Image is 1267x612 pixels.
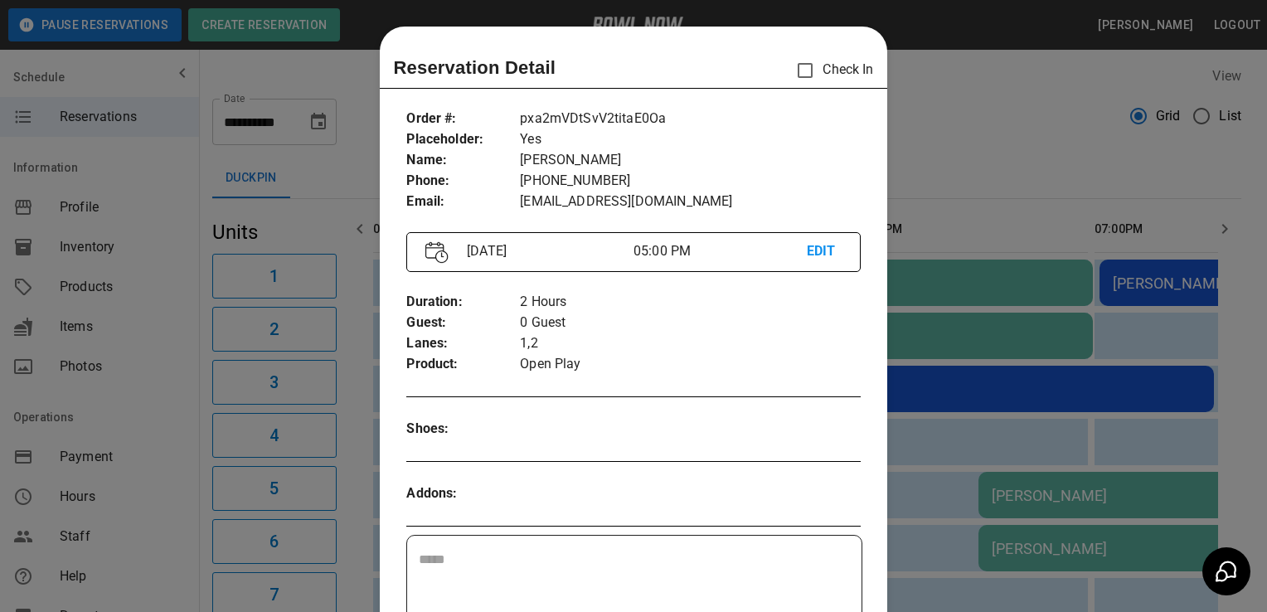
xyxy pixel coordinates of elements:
img: Vector [425,241,449,264]
p: Check In [788,53,873,88]
p: [PERSON_NAME] [520,150,860,171]
p: Phone : [406,171,520,192]
p: Addons : [406,483,520,504]
p: 2 Hours [520,292,860,313]
p: [EMAIL_ADDRESS][DOMAIN_NAME] [520,192,860,212]
p: 05:00 PM [633,241,807,261]
p: Order # : [406,109,520,129]
p: Email : [406,192,520,212]
p: Reservation Detail [393,54,556,81]
p: 1,2 [520,333,860,354]
p: Yes [520,129,860,150]
p: Product : [406,354,520,375]
p: Guest : [406,313,520,333]
p: Name : [406,150,520,171]
p: EDIT [807,241,842,262]
p: pxa2mVDtSvV2titaE0Oa [520,109,860,129]
p: Shoes : [406,419,520,440]
p: Open Play [520,354,860,375]
p: Placeholder : [406,129,520,150]
p: Duration : [406,292,520,313]
p: 0 Guest [520,313,860,333]
p: Lanes : [406,333,520,354]
p: [PHONE_NUMBER] [520,171,860,192]
p: [DATE] [460,241,633,261]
